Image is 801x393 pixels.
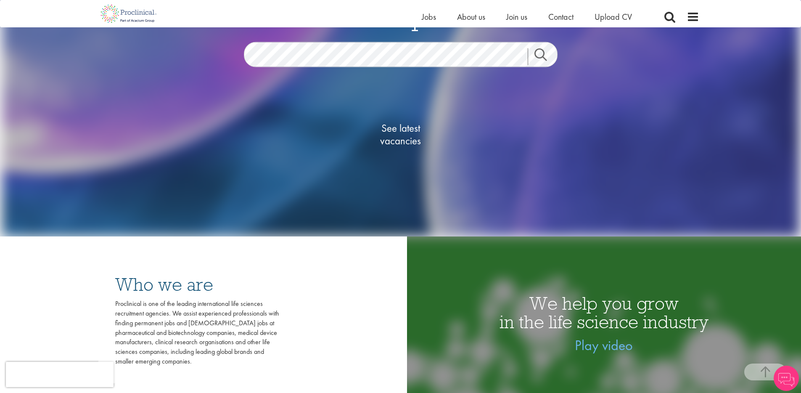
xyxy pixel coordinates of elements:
a: About us [457,11,485,22]
a: See latestvacancies [359,88,443,181]
img: Chatbot [774,366,799,391]
iframe: reCAPTCHA [6,362,114,387]
a: Contact [548,11,574,22]
a: Upload CV [595,11,632,22]
span: See latest vacancies [359,122,443,147]
div: Proclinical is one of the leading international life sciences recruitment agencies. We assist exp... [115,299,279,366]
a: Join us [506,11,527,22]
h3: Who we are [115,275,279,294]
a: Job search submit button [528,48,564,65]
a: Jobs [422,11,436,22]
a: Play video [575,336,633,354]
